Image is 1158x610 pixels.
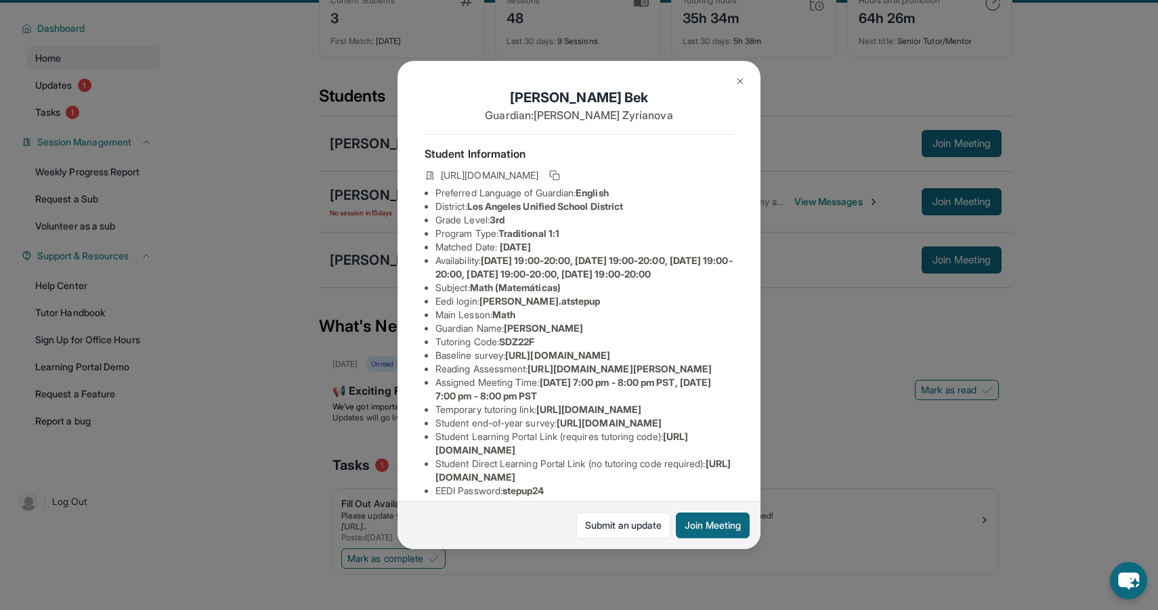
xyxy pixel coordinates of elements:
p: Guardian: [PERSON_NAME] Zyrianova [425,107,733,123]
span: Los Angeles Unified School District [467,200,623,212]
span: [DATE] 19:00-20:00, [DATE] 19:00-20:00, [DATE] 19:00-20:00, [DATE] 19:00-20:00, [DATE] 19:00-20:00 [435,255,733,280]
li: Student Direct Learning Portal Link (no tutoring code required) : [435,457,733,484]
li: Eedi login : [435,295,733,308]
span: stepup24 [502,485,544,496]
span: [PERSON_NAME] [504,322,583,334]
span: [URL][DOMAIN_NAME] [536,404,641,415]
span: [URL][DOMAIN_NAME][PERSON_NAME] [528,363,712,374]
li: Baseline survey : [435,349,733,362]
li: District: [435,200,733,213]
span: English [576,187,609,198]
li: Tutoring Code : [435,335,733,349]
span: [DATE] 7:00 pm - 8:00 pm PST, [DATE] 7:00 pm - 8:00 pm PST [435,376,711,401]
span: Math [492,309,515,320]
button: Join Meeting [676,513,750,538]
span: [URL][DOMAIN_NAME] [441,169,538,182]
button: Copy link [546,167,563,183]
li: Preferred Language of Guardian: [435,186,733,200]
span: Math (Matemáticas) [470,282,561,293]
a: Submit an update [576,513,670,538]
li: Grade Level: [435,213,733,227]
li: Main Lesson : [435,308,733,322]
button: chat-button [1110,562,1147,599]
span: Traditional 1:1 [498,227,559,239]
span: [URL][DOMAIN_NAME] [505,349,610,361]
li: Temporary tutoring link : [435,403,733,416]
img: Close Icon [735,76,746,87]
li: Guardian Name : [435,322,733,335]
li: Availability: [435,254,733,281]
span: [PERSON_NAME].atstepup [479,295,601,307]
span: [URL][DOMAIN_NAME] [557,417,662,429]
li: Assigned Meeting Time : [435,376,733,403]
li: Subject : [435,281,733,295]
li: Student end-of-year survey : [435,416,733,430]
span: 3rd [490,214,505,225]
span: SDZ22F [499,336,534,347]
li: Reading Assessment : [435,362,733,376]
h4: Student Information [425,146,733,162]
span: [DATE] [500,241,531,253]
h1: [PERSON_NAME] Bek [425,88,733,107]
li: EEDI Password : [435,484,733,498]
li: Matched Date: [435,240,733,254]
li: Program Type: [435,227,733,240]
li: Student Learning Portal Link (requires tutoring code) : [435,430,733,457]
